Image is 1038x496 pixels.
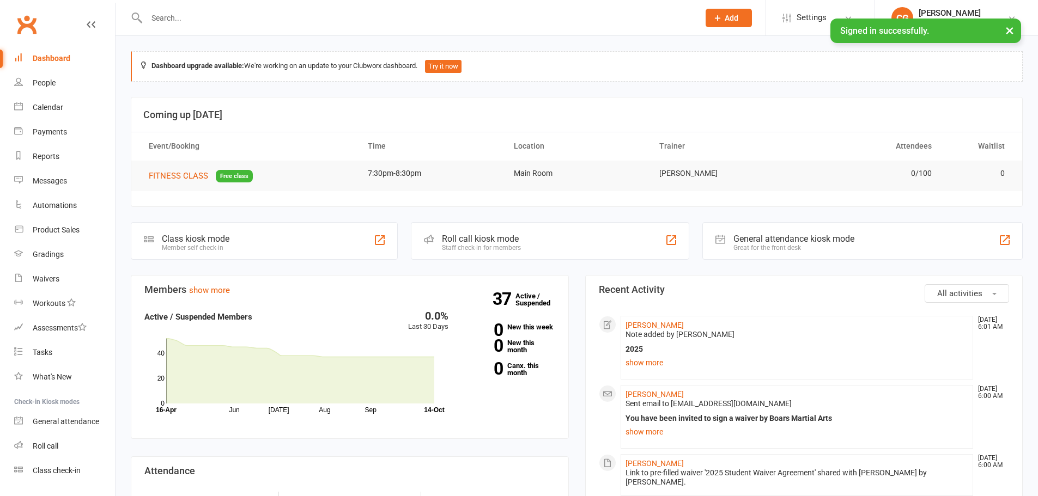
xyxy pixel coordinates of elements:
a: People [14,71,115,95]
h3: Coming up [DATE] [143,109,1010,120]
a: Automations [14,193,115,218]
a: 37Active / Suspended [515,284,563,315]
a: Workouts [14,291,115,316]
div: General attendance kiosk mode [733,234,854,244]
div: Reports [33,152,59,161]
a: Product Sales [14,218,115,242]
div: 2025 [626,345,969,354]
a: Assessments [14,316,115,340]
div: Assessments [33,323,87,332]
div: Roll call kiosk mode [442,234,521,244]
button: All activities [925,284,1009,303]
a: 0New this week [465,323,555,330]
td: 0/100 [796,161,942,186]
strong: 0 [465,360,503,377]
th: Location [504,132,650,160]
div: Class kiosk mode [162,234,229,244]
time: [DATE] 6:00 AM [973,455,1009,469]
div: What's New [33,372,72,381]
a: 0Canx. this month [465,362,555,376]
div: Class check-in [33,466,81,475]
a: show more [626,355,969,370]
a: [PERSON_NAME] [626,459,684,468]
h3: Members [144,284,555,295]
div: We're working on an update to your Clubworx dashboard. [131,51,1023,82]
div: People [33,78,56,87]
th: Waitlist [942,132,1015,160]
div: CG [891,7,913,29]
span: Sent email to [EMAIL_ADDRESS][DOMAIN_NAME] [626,399,792,408]
a: show more [626,424,969,439]
button: Try it now [425,60,462,73]
a: What's New [14,365,115,389]
div: 0.0% [408,310,448,321]
td: 7:30pm-8:30pm [358,161,504,186]
div: Product Sales [33,225,80,234]
div: Note added by [PERSON_NAME] [626,330,969,339]
a: Class kiosk mode [14,458,115,483]
a: Roll call [14,434,115,458]
td: 0 [942,161,1015,186]
a: Gradings [14,242,115,267]
span: All activities [937,289,982,298]
div: Workouts [33,299,65,308]
td: [PERSON_NAME] [649,161,796,186]
span: FITNESS CLASS [149,171,208,181]
a: Waivers [14,267,115,291]
span: Free class [216,170,253,182]
strong: 37 [493,291,515,307]
div: General attendance [33,417,99,426]
div: Dashboard [33,54,70,63]
a: Payments [14,120,115,144]
div: Automations [33,201,77,210]
div: Last 30 Days [408,310,448,333]
strong: Dashboard upgrade available: [151,62,244,70]
div: Tasks [33,348,52,357]
button: FITNESS CLASSFree class [149,169,253,183]
a: Tasks [14,340,115,365]
a: Messages [14,169,115,193]
a: show more [189,285,230,295]
span: Add [725,14,738,22]
div: Roll call [33,442,58,450]
a: Dashboard [14,46,115,71]
div: Messages [33,176,67,185]
a: [PERSON_NAME] [626,390,684,399]
div: Member self check-in [162,244,229,252]
strong: Active / Suspended Members [144,312,252,322]
div: Payments [33,127,67,136]
a: [PERSON_NAME] [626,321,684,329]
div: [PERSON_NAME] [919,8,981,18]
th: Time [358,132,504,160]
a: 0New this month [465,339,555,353]
th: Event/Booking [139,132,358,160]
th: Trainer [649,132,796,160]
span: Signed in successfully. [840,26,929,36]
a: Clubworx [13,11,40,38]
th: Attendees [796,132,942,160]
button: Add [706,9,752,27]
a: Calendar [14,95,115,120]
div: Waivers [33,274,59,283]
div: Great for the front desk [733,244,854,252]
button: × [1000,19,1019,42]
strong: 0 [465,322,503,338]
h3: Attendance [144,466,555,476]
input: Search... [143,10,691,26]
a: General attendance kiosk mode [14,409,115,434]
span: Settings [797,5,827,30]
time: [DATE] 6:01 AM [973,316,1009,330]
div: You have been invited to sign a waiver by Boars Martial Arts [626,414,969,423]
h3: Recent Activity [599,284,1010,295]
td: Main Room [504,161,650,186]
div: Boars Martial Arts [919,18,981,28]
div: Calendar [33,103,63,112]
div: Gradings [33,250,64,259]
strong: 0 [465,338,503,354]
a: Reports [14,144,115,169]
div: Link to pre-filled waiver '2025 Student Waiver Agreement' shared with [PERSON_NAME] by [PERSON_NA... [626,468,969,487]
div: Staff check-in for members [442,244,521,252]
time: [DATE] 6:00 AM [973,385,1009,400]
